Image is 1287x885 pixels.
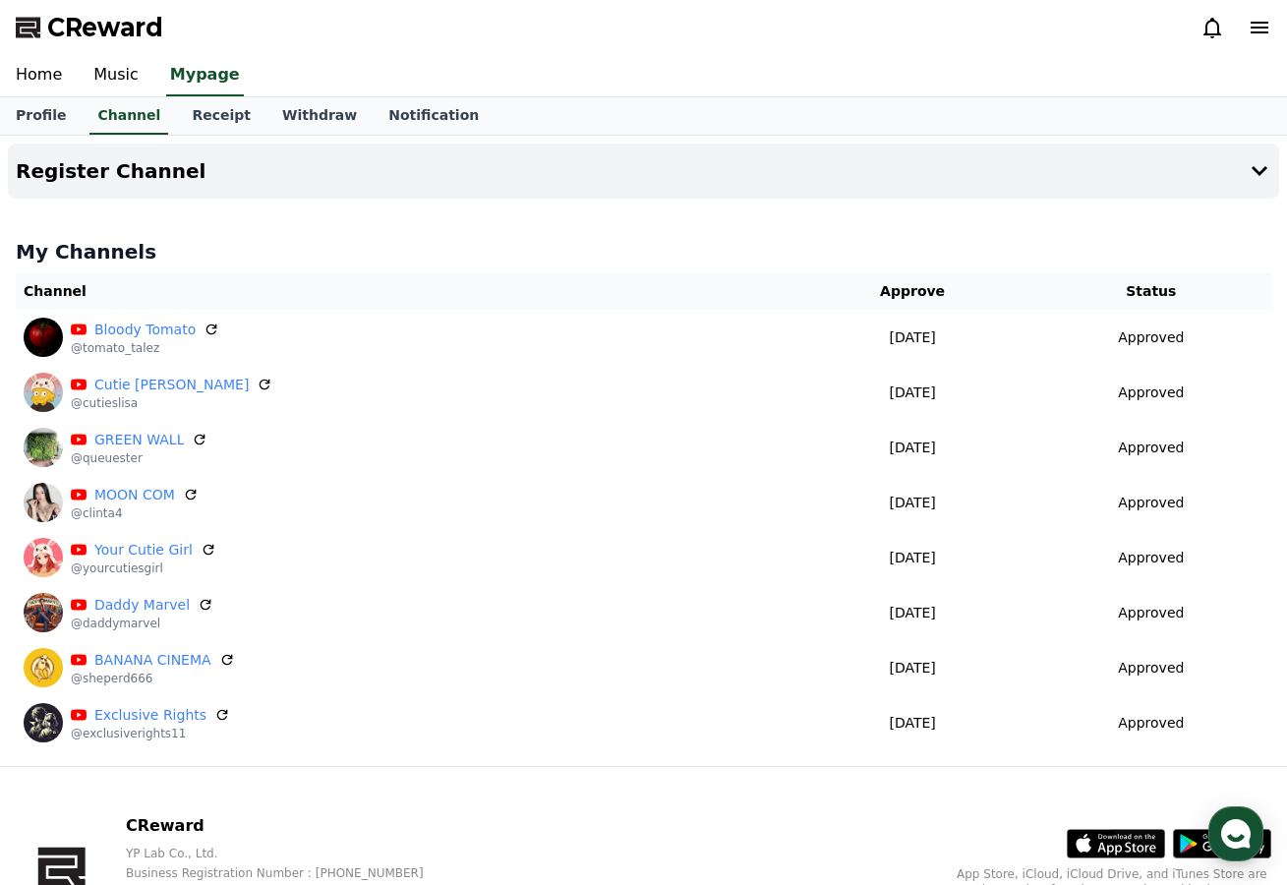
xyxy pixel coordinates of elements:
[78,55,154,96] a: Music
[24,428,63,467] img: GREEN WALL
[373,97,495,135] a: Notification
[794,273,1031,310] th: Approve
[71,671,235,686] p: @sheperd666
[47,12,163,43] span: CReward
[24,318,63,357] img: Bloody Tomato
[71,616,213,631] p: @daddymarvel
[94,705,206,726] a: Exclusive Rights
[94,540,193,560] a: Your Cutie Girl
[1031,273,1271,310] th: Status
[71,450,207,466] p: @queuester
[802,383,1024,403] p: [DATE]
[1118,658,1184,678] p: Approved
[176,97,266,135] a: Receipt
[24,703,63,742] img: Exclusive Rights
[1118,383,1184,403] p: Approved
[71,726,230,741] p: @exclusiverights11
[1118,548,1184,568] p: Approved
[94,375,249,395] a: Cutie [PERSON_NAME]
[89,97,168,135] a: Channel
[16,160,205,182] h4: Register Channel
[802,548,1024,568] p: [DATE]
[1118,603,1184,623] p: Approved
[24,593,63,632] img: Daddy Marvel
[24,538,63,577] img: Your Cutie Girl
[1118,327,1184,348] p: Approved
[1118,493,1184,513] p: Approved
[16,273,794,310] th: Channel
[71,505,199,521] p: @clinta4
[802,438,1024,458] p: [DATE]
[126,846,455,861] p: YP Lab Co., Ltd.
[16,12,163,43] a: CReward
[71,340,219,356] p: @tomato_talez
[94,320,196,340] a: Bloody Tomato
[24,373,63,412] img: Cutie Lisa
[166,55,244,96] a: Mypage
[71,560,216,576] p: @yourcutiesgirl
[802,658,1024,678] p: [DATE]
[94,430,184,450] a: GREEN WALL
[126,814,455,838] p: CReward
[1118,438,1184,458] p: Approved
[266,97,373,135] a: Withdraw
[94,485,175,505] a: MOON COM
[126,865,455,881] p: Business Registration Number : [PHONE_NUMBER]
[94,595,190,616] a: Daddy Marvel
[802,603,1024,623] p: [DATE]
[802,493,1024,513] p: [DATE]
[24,483,63,522] img: MOON COM
[94,650,211,671] a: BANANA CINEMA
[802,713,1024,734] p: [DATE]
[16,238,1271,265] h4: My Channels
[8,144,1279,199] button: Register Channel
[24,648,63,687] img: BANANA CINEMA
[71,395,272,411] p: @cutieslisa
[1118,713,1184,734] p: Approved
[802,327,1024,348] p: [DATE]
